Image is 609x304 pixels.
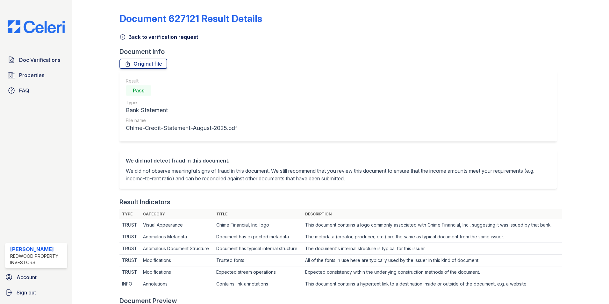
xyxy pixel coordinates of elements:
td: All of the fonts in use here are typically used by the issuer in this kind of document. [303,255,562,266]
div: We did not detect fraud in this document. [126,157,550,164]
th: Description [303,209,562,219]
div: Type [126,99,237,106]
span: Properties [19,71,44,79]
td: TRUST [119,243,140,255]
td: Document has expected metadata [214,231,303,243]
td: The metadata (creator, producer, etc.) are the same as typical document from the same issuer. [303,231,562,243]
td: Expected consistency within the underlying construction methods of the document. [303,266,562,278]
td: The document's internal structure is typical for this issuer. [303,243,562,255]
div: Pass [126,85,151,96]
td: Chime Financial, Inc. logo [214,219,303,231]
td: Document has typical internal structure [214,243,303,255]
td: This document contains a logo commonly associated with Chime Financial, Inc., suggesting it was i... [303,219,562,231]
div: Redwood Property Investors [10,253,65,266]
iframe: chat widget [582,279,603,298]
div: Bank Statement [126,106,237,115]
td: Anomalous Metadata [140,231,214,243]
td: Contains link annotations [214,278,303,290]
span: FAQ [19,87,29,94]
td: Expected stream operations [214,266,303,278]
div: Chime-Credit-Statement-August-2025.pdf [126,124,237,133]
a: FAQ [5,84,67,97]
td: TRUST [119,231,140,243]
a: Account [3,271,70,284]
span: Account [17,273,37,281]
span: Sign out [17,289,36,296]
a: Sign out [3,286,70,299]
td: Trusted fonts [214,255,303,266]
div: Document info [119,47,562,56]
td: INFO [119,278,140,290]
a: Back to verification request [119,33,198,41]
td: TRUST [119,219,140,231]
td: Visual Appearance [140,219,214,231]
div: Result [126,78,237,84]
span: Doc Verifications [19,56,60,64]
p: We did not observe meaningful signs of fraud in this document. We still recommend that you review... [126,167,550,182]
a: Doc Verifications [5,54,67,66]
th: Title [214,209,303,219]
div: [PERSON_NAME] [10,245,65,253]
td: Anomalous Document Structure [140,243,214,255]
td: Modifications [140,255,214,266]
a: Properties [5,69,67,82]
th: Type [119,209,140,219]
td: TRUST [119,266,140,278]
td: Annotations [140,278,214,290]
th: Category [140,209,214,219]
a: Document 627121 Result Details [119,13,262,24]
img: CE_Logo_Blue-a8612792a0a2168367f1c8372b55b34899dd931a85d93a1a3d3e32e68fde9ad4.png [3,20,70,33]
div: File name [126,117,237,124]
a: Original file [119,59,167,69]
td: TRUST [119,255,140,266]
td: Modifications [140,266,214,278]
div: Result Indicators [119,198,170,206]
td: This document contains a hypertext link to a destination inside or outside of the document, e.g. ... [303,278,562,290]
